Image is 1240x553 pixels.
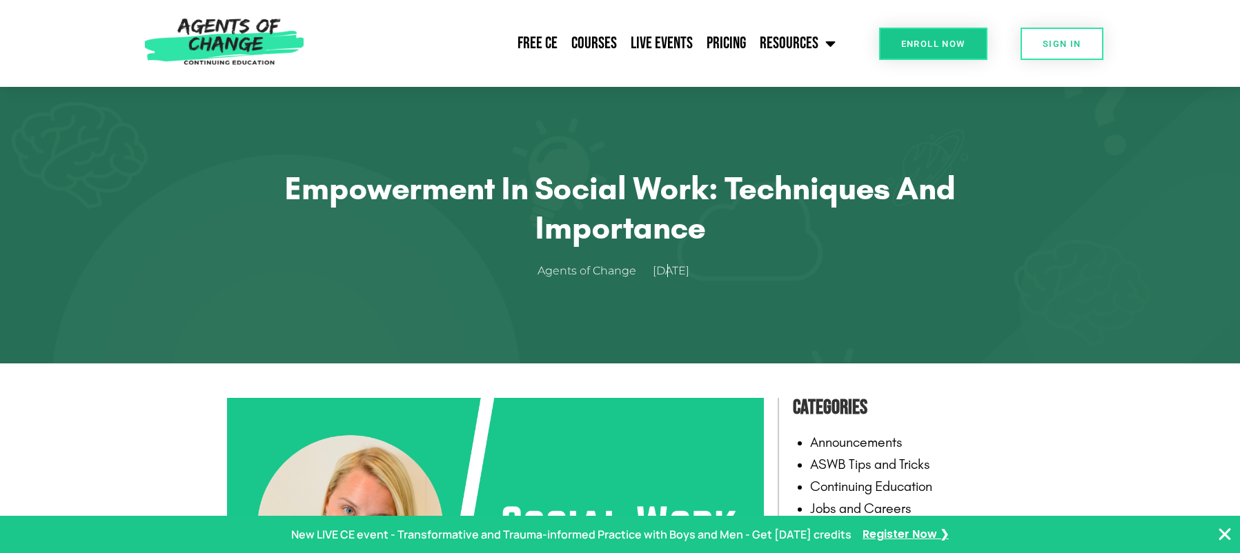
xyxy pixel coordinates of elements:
[793,391,1014,424] h4: Categories
[624,26,700,61] a: Live Events
[810,434,903,450] a: Announcements
[291,525,852,545] p: New LIVE CE event - Transformative and Trauma-informed Practice with Boys and Men - Get [DATE] cr...
[564,26,624,61] a: Courses
[1043,39,1081,48] span: SIGN IN
[810,478,932,494] a: Continuing Education
[810,456,930,472] a: ASWB Tips and Tricks
[511,26,564,61] a: Free CE
[700,26,753,61] a: Pricing
[653,264,689,277] time: [DATE]
[653,261,703,281] a: [DATE]
[810,500,912,516] a: Jobs and Careers
[538,261,650,281] a: Agents of Change
[879,28,987,60] a: Enroll Now
[311,26,843,61] nav: Menu
[753,26,843,61] a: Resources
[1021,28,1103,60] a: SIGN IN
[1217,526,1233,543] button: Close Banner
[901,39,965,48] span: Enroll Now
[262,169,979,247] h1: Empowerment in Social Work: Techniques and Importance
[538,261,636,281] span: Agents of Change
[863,525,949,545] a: Register Now ❯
